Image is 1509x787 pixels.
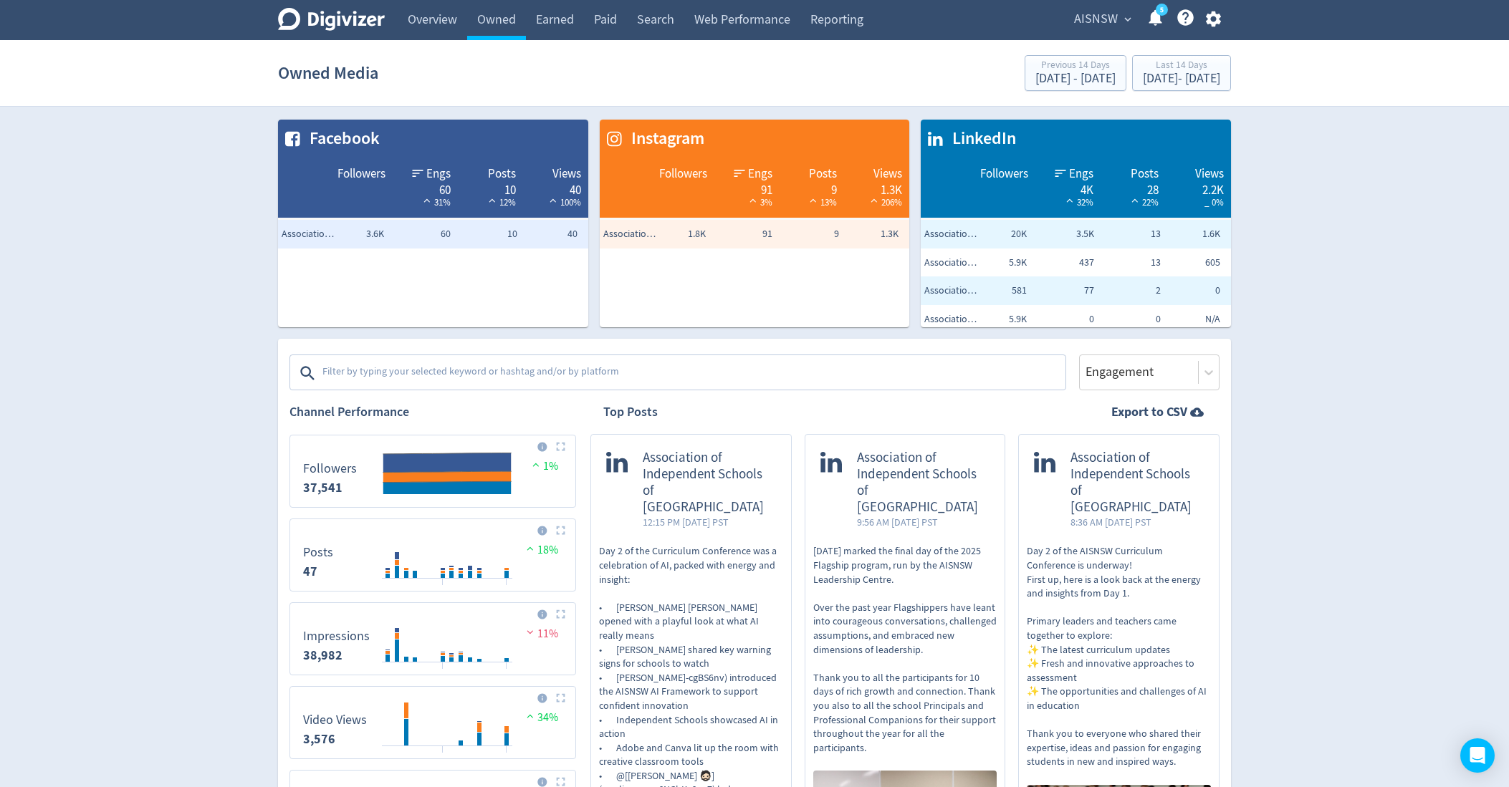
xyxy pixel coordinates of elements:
[303,628,370,644] dt: Impressions
[659,165,707,183] span: Followers
[556,526,565,535] img: Placeholder
[498,667,515,677] text: 08/09
[1043,182,1093,193] div: 4K
[556,442,565,451] img: Placeholder
[278,50,378,96] h1: Owned Media
[843,220,909,248] td: 1.3K
[523,710,537,721] img: positive-performance.svg
[857,515,990,529] span: 9:56 AM [DATE] PST
[530,182,581,193] div: 40
[434,584,451,594] text: 01/09
[282,227,339,241] span: Association of Independent Schools of NSW
[296,525,570,585] svg: Posts 47
[1069,8,1135,31] button: AISNSW
[303,460,357,477] dt: Followers
[1164,276,1231,305] td: 0
[600,120,910,327] table: customized table
[857,450,990,515] span: Association of Independent Schools of [GEOGRAPHIC_DATA]
[924,227,982,241] span: Association of Independent Schools of NSW
[1164,248,1231,277] td: 605
[1173,182,1224,193] div: 2.2K
[529,459,543,470] img: positive-performance.svg
[521,220,588,248] td: 40
[434,667,451,677] text: 01/09
[851,182,902,193] div: 1.3K
[556,777,565,786] img: Placeholder
[337,165,385,183] span: Followers
[454,220,521,248] td: 10
[523,627,558,641] span: 11%
[1121,13,1134,26] span: expand_more
[1070,450,1204,515] span: Association of Independent Schools of [GEOGRAPHIC_DATA]
[1098,276,1164,305] td: 2
[556,693,565,702] img: Placeholder
[302,127,380,151] span: Facebook
[1111,403,1187,421] strong: Export to CSV
[643,515,776,529] span: 12:15 PM [DATE] PST
[296,441,570,501] svg: Followers 0
[303,712,367,728] dt: Video Views
[303,544,333,561] dt: Posts
[426,165,451,183] span: Engs
[523,710,558,725] span: 34%
[964,305,1030,334] td: 5.9K
[709,220,776,248] td: 91
[1063,195,1077,206] img: positive-performance-white.svg
[624,127,704,151] span: Instagram
[1070,515,1204,529] span: 8:36 AM [DATE] PST
[1035,60,1116,72] div: Previous 14 Days
[776,220,843,248] td: 9
[296,609,570,669] svg: Impressions 38,982
[1108,182,1159,193] div: 28
[1131,165,1159,183] span: Posts
[964,248,1030,277] td: 5.9K
[303,563,317,580] strong: 47
[321,220,388,248] td: 3.6K
[964,220,1030,248] td: 20K
[303,479,342,496] strong: 37,541
[546,196,581,208] span: 100%
[556,609,565,619] img: Placeholder
[1030,276,1097,305] td: 77
[303,730,335,748] strong: 3,576
[523,543,537,554] img: positive-performance.svg
[1132,55,1231,91] button: Last 14 Days[DATE]- [DATE]
[420,196,451,208] span: 31%
[523,627,537,637] img: negative-performance.svg
[296,692,570,753] svg: Video Views 3,576
[278,120,588,327] table: customized table
[1128,196,1159,208] span: 22%
[529,459,558,473] span: 1%
[603,227,661,241] span: Association of Independent Schools of NSW
[924,284,982,298] span: Association of Independent Schools NSW Wingara
[388,220,454,248] td: 60
[488,165,516,183] span: Posts
[1460,738,1495,773] div: Open Intercom Messenger
[809,165,837,183] span: Posts
[498,584,515,594] text: 08/09
[924,312,982,327] span: Association of Independent Schools NSW Evidence Institute
[1098,248,1164,277] td: 13
[1074,8,1118,31] span: AISNSW
[303,647,342,664] strong: 38,982
[867,195,881,206] img: positive-performance-white.svg
[1164,220,1231,248] td: 1.6K
[1035,72,1116,85] div: [DATE] - [DATE]
[643,450,776,515] span: Association of Independent Schools of [GEOGRAPHIC_DATA]
[924,256,982,270] span: Association of Independent Schools NSW Evidence Institute
[420,195,434,206] img: positive-performance-white.svg
[1025,55,1126,91] button: Previous 14 Days[DATE] - [DATE]
[1030,305,1097,334] td: 0
[806,195,820,206] img: positive-performance-white.svg
[945,127,1016,151] span: LinkedIn
[867,196,902,208] span: 206%
[1030,248,1097,277] td: 437
[1164,305,1231,334] td: N/A
[1063,196,1093,208] span: 32%
[1069,165,1093,183] span: Engs
[1195,165,1224,183] span: Views
[1204,196,1224,208] span: _ 0%
[746,196,772,208] span: 3%
[1143,60,1220,72] div: Last 14 Days
[400,182,451,193] div: 60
